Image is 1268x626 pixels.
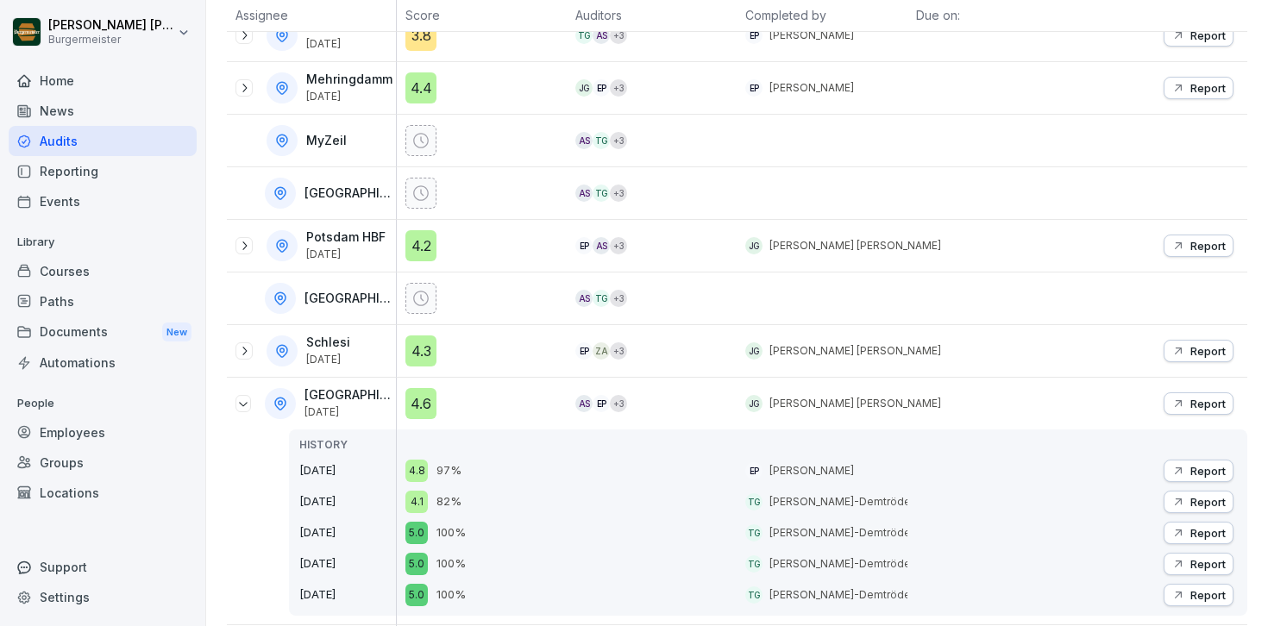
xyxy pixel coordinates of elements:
[299,586,396,604] p: [DATE]
[405,491,428,513] div: 4.1
[299,555,396,573] p: [DATE]
[593,395,610,412] div: EP
[304,291,392,306] p: [GEOGRAPHIC_DATA]
[575,342,593,360] div: EP
[593,237,610,254] div: AS
[769,556,914,572] p: [PERSON_NAME]-Demtröder
[9,417,197,448] a: Employees
[745,493,763,510] div: TG
[1164,392,1233,415] button: Report
[405,460,428,482] div: 4.8
[306,38,353,50] p: [DATE]
[1190,495,1226,509] p: Report
[405,388,436,419] div: 4.6
[745,79,763,97] div: EP
[610,79,627,97] div: + 3
[610,27,627,44] div: + 3
[610,132,627,149] div: + 3
[745,237,763,254] div: JG
[1164,584,1233,606] button: Report
[575,79,593,97] div: JG
[610,395,627,412] div: + 3
[9,126,197,156] a: Audits
[575,290,593,307] div: AS
[575,27,593,44] div: TG
[745,27,763,44] div: EP
[9,316,197,348] div: Documents
[610,290,627,307] div: + 3
[769,587,914,603] p: [PERSON_NAME]-Demtröder
[745,342,763,360] div: JG
[769,238,941,254] p: [PERSON_NAME] [PERSON_NAME]
[48,34,174,46] p: Burgermeister
[304,388,392,403] p: [GEOGRAPHIC_DATA]
[593,290,610,307] div: TG
[769,525,914,541] p: [PERSON_NAME]-Demtröder
[610,185,627,202] div: + 3
[769,343,941,359] p: [PERSON_NAME] [PERSON_NAME]
[162,322,191,342] div: New
[235,6,387,24] p: Assignee
[436,493,461,510] p: 82%
[769,463,854,479] p: [PERSON_NAME]
[575,132,593,149] div: AS
[1164,235,1233,257] button: Report
[9,256,197,286] a: Courses
[769,396,941,411] p: [PERSON_NAME] [PERSON_NAME]
[405,72,436,103] div: 4.4
[9,186,197,216] a: Events
[1190,28,1226,42] p: Report
[436,462,461,479] p: 97%
[405,335,436,366] div: 4.3
[1164,77,1233,99] button: Report
[436,586,466,604] p: 100%
[745,462,763,479] div: EP
[9,478,197,508] a: Locations
[1190,526,1226,540] p: Report
[306,230,386,245] p: Potsdam HBF
[1190,344,1226,358] p: Report
[405,522,428,544] div: 5.0
[593,132,610,149] div: TG
[1164,340,1233,362] button: Report
[405,20,436,51] div: 3.8
[9,582,197,612] a: Settings
[1190,239,1226,253] p: Report
[405,230,436,261] div: 4.2
[9,156,197,186] a: Reporting
[1190,588,1226,602] p: Report
[1164,460,1233,482] button: Report
[9,347,197,378] a: Automations
[1190,81,1226,95] p: Report
[593,185,610,202] div: TG
[610,237,627,254] div: + 3
[436,555,466,573] p: 100%
[745,524,763,541] div: TG
[1190,464,1226,478] p: Report
[299,493,396,510] p: [DATE]
[593,342,610,360] div: ZA
[299,437,396,453] p: HISTORY
[769,28,854,43] p: [PERSON_NAME]
[769,494,914,510] p: [PERSON_NAME]-Demtröder
[9,96,197,126] a: News
[575,237,593,254] div: EP
[1164,522,1233,544] button: Report
[610,342,627,360] div: + 3
[593,27,610,44] div: AS
[299,524,396,541] p: [DATE]
[575,185,593,202] div: AS
[405,584,428,606] div: 5.0
[306,72,392,87] p: Mehringdamm
[306,354,350,366] p: [DATE]
[405,553,428,575] div: 5.0
[306,134,347,148] p: MyZeil
[9,448,197,478] a: Groups
[575,395,593,412] div: AS
[9,286,197,316] a: Paths
[436,524,466,541] p: 100%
